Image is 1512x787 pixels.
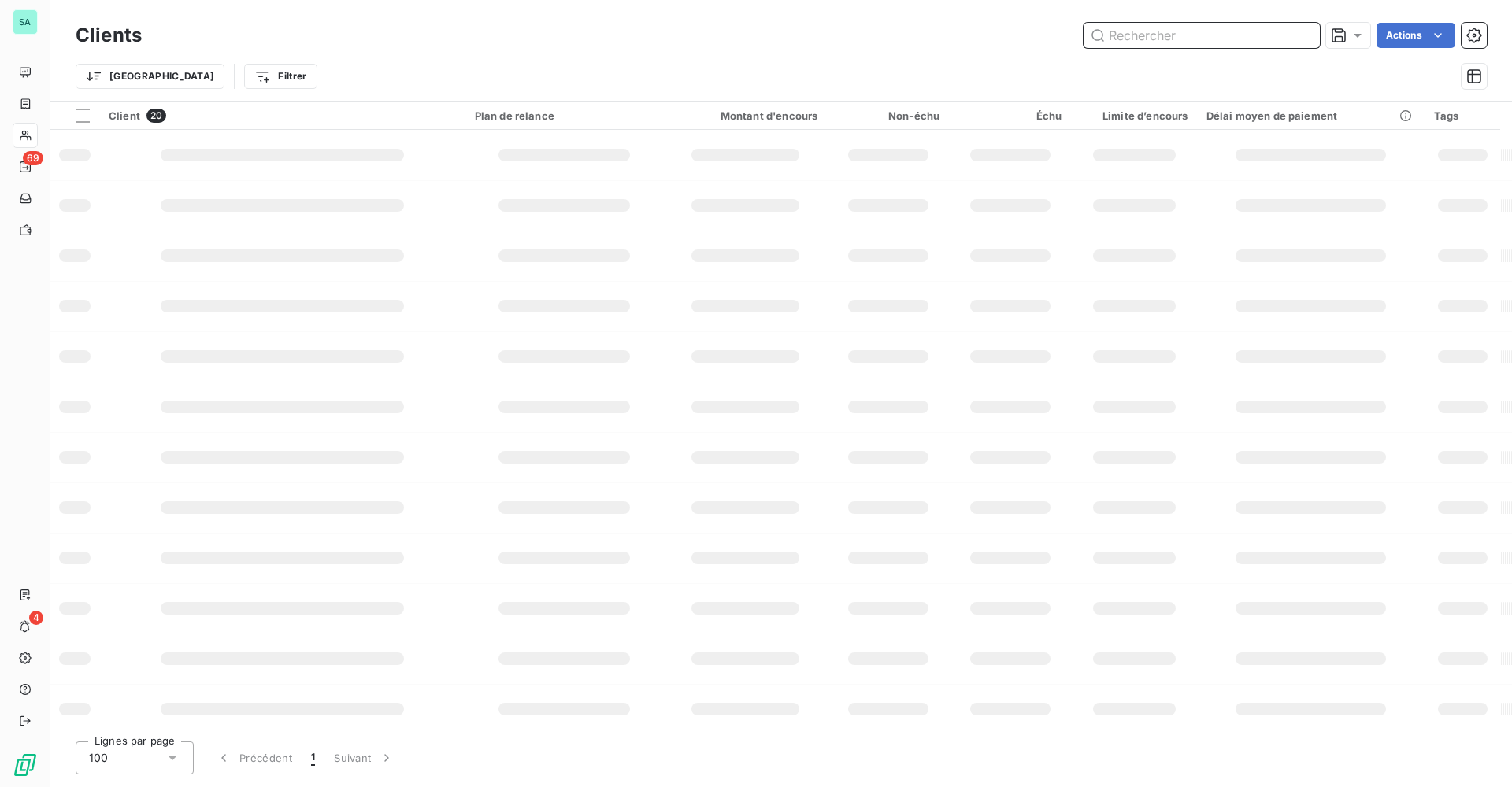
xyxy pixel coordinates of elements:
[1377,23,1455,48] button: Actions
[109,109,140,122] span: Client
[1206,109,1415,122] div: Délai moyen de paiement
[13,752,38,778] img: Logo LeanPay
[1434,109,1491,122] div: Tags
[76,21,142,50] h3: Clients
[29,611,43,625] span: 4
[89,750,108,766] span: 100
[1084,23,1320,48] input: Rechercher
[23,151,43,165] span: 69
[673,109,818,122] div: Montant d'encours
[475,109,654,122] div: Plan de relance
[836,109,939,122] div: Non-échu
[1080,109,1188,122] div: Limite d’encours
[958,109,1062,122] div: Échu
[311,750,315,766] span: 1
[324,741,404,774] button: Suivant
[76,64,224,89] button: [GEOGRAPHIC_DATA]
[146,109,166,123] span: 20
[1458,733,1496,771] iframe: Intercom live chat
[13,9,38,35] div: SA
[206,741,302,774] button: Précédent
[244,64,317,89] button: Filtrer
[302,741,324,774] button: 1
